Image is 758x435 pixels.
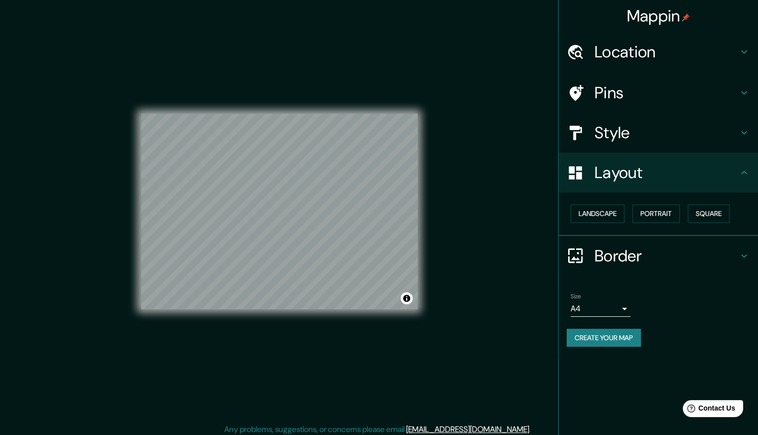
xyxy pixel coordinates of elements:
[632,205,680,223] button: Portrait
[627,6,690,26] h4: Mappin
[401,292,413,304] button: Toggle attribution
[559,113,758,153] div: Style
[595,83,738,103] h4: Pins
[595,42,738,62] h4: Location
[141,114,418,309] canvas: Map
[571,301,630,317] div: A4
[669,396,747,424] iframe: Help widget launcher
[571,292,581,300] label: Size
[571,205,624,223] button: Landscape
[595,123,738,143] h4: Style
[559,153,758,193] div: Layout
[595,246,738,266] h4: Border
[595,163,738,183] h4: Layout
[559,32,758,72] div: Location
[688,205,730,223] button: Square
[567,329,641,347] button: Create your map
[682,13,690,21] img: pin-icon.png
[559,236,758,276] div: Border
[406,424,529,435] a: [EMAIL_ADDRESS][DOMAIN_NAME]
[559,73,758,113] div: Pins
